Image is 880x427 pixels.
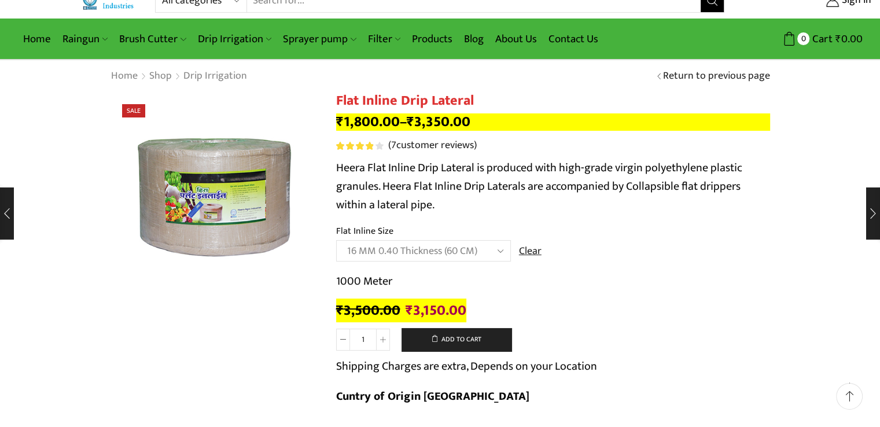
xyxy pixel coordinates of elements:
[122,104,145,117] span: Sale
[663,69,770,84] a: Return to previous page
[543,25,604,53] a: Contact Us
[277,25,362,53] a: Sprayer pump
[336,110,344,134] span: ₹
[835,30,863,48] bdi: 0.00
[336,299,400,322] bdi: 3,500.00
[388,138,477,153] a: (7customer reviews)
[336,224,393,238] label: Flat Inline Size
[809,31,833,47] span: Cart
[111,69,138,84] a: Home
[336,299,344,322] span: ₹
[336,357,597,376] p: Shipping Charges are extra, Depends on your Location
[336,386,529,406] b: Cuntry of Origin [GEOGRAPHIC_DATA]
[391,137,396,154] span: 7
[336,113,770,131] p: –
[57,25,113,53] a: Raingun
[336,272,770,290] p: 1000 Meter
[17,25,57,53] a: Home
[407,110,470,134] bdi: 3,350.00
[406,25,458,53] a: Products
[835,30,841,48] span: ₹
[736,28,863,50] a: 0 Cart ₹0.00
[489,25,543,53] a: About Us
[183,69,248,84] a: Drip Irrigation
[111,69,248,84] nav: Breadcrumb
[336,142,385,150] span: 7
[192,25,277,53] a: Drip Irrigation
[406,299,413,322] span: ₹
[519,244,542,259] a: Clear options
[406,299,466,322] bdi: 3,150.00
[336,142,374,150] span: Rated out of 5 based on customer ratings
[458,25,489,53] a: Blog
[350,329,376,351] input: Product quantity
[407,110,414,134] span: ₹
[149,69,172,84] a: Shop
[362,25,406,53] a: Filter
[336,142,383,150] div: Rated 4.00 out of 5
[113,25,192,53] a: Brush Cutter
[797,32,809,45] span: 0
[402,328,511,351] button: Add to cart
[336,159,770,214] p: Heera Flat Inline Drip Lateral is produced with high-grade virgin polyethylene plastic granules. ...
[336,110,400,134] bdi: 1,800.00
[336,93,770,109] h1: Flat Inline Drip Lateral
